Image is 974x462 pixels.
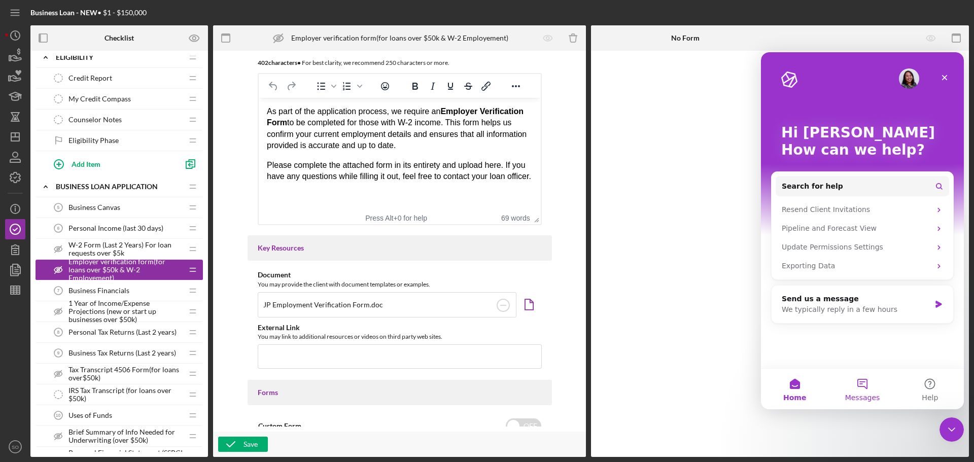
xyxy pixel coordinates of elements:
[30,9,147,17] div: • $1 - $150,000
[258,388,542,397] div: Forms
[283,79,300,93] button: Redo
[68,366,183,382] span: Tax Transcript 4506 Form(for loans over$50k)
[258,279,542,290] div: You may provide the client with document templates or examples.
[940,417,964,442] iframe: Intercom live chat
[68,95,131,103] span: My Credit Compass
[57,350,60,356] tspan: 9
[68,428,183,444] span: Brief Summary of Info Needed for Underwriting (over $50k)
[68,328,177,336] span: Personal Tax Returns (Last 2 years)
[57,226,60,231] tspan: 6
[671,34,700,42] b: No Form
[501,214,530,222] button: 69 words
[258,271,542,279] div: Document
[263,301,383,309] div: JP Employment Verification Form.doc
[46,154,178,174] button: Add Item
[338,79,364,93] div: Numbered list
[218,437,268,452] button: Save
[477,79,495,93] button: Insert/edit link
[258,244,542,252] div: Key Resources
[259,98,541,211] iframe: Rich Text Area
[442,79,459,93] button: Underline
[258,324,542,332] div: External Link
[68,136,119,145] span: Eligibility Phase
[57,288,60,293] tspan: 7
[57,330,60,335] tspan: 8
[352,214,441,222] div: Press Alt+0 for help
[68,258,183,282] span: Employer verification form(for loans over $50k & W-2 Employement)
[258,421,301,430] label: Custom Form
[507,79,525,93] button: Reveal or hide additional toolbar items
[761,52,964,409] iframe: Intercom live chat
[291,34,508,42] div: Employer verification form(for loans over $50k & W-2 Employement)
[68,349,176,357] span: Business Tax Returns (Last 2 years)
[258,332,542,342] div: You may link to additional resources or videos on third party web sites.
[460,79,477,93] button: Strikethrough
[68,116,122,124] span: Counselor Notes
[258,59,301,66] b: 402 character s •
[68,203,120,211] span: Business Canvas
[56,183,183,191] div: BUSINESS LOAN APPLICATION
[56,53,183,61] div: ELIGIBILITY
[68,411,112,419] span: Uses of Funds
[30,8,97,17] b: Business Loan - NEW
[68,386,183,403] span: IRS Tax Transcript (for loans over $50k)
[312,79,338,93] div: Bullet list
[68,299,183,324] span: 1 Year of Income/Expense Projections (new or start up businesses over $50k)
[406,79,424,93] button: Bold
[376,79,394,93] button: Emojis
[105,34,134,42] b: Checklist
[258,58,542,68] div: For best clarity, we recommend 250 characters or more.
[68,74,112,82] span: Credit Report
[57,205,60,210] tspan: 5
[530,211,541,224] div: Press the Up and Down arrow keys to resize the editor.
[243,437,258,452] div: Save
[56,413,61,418] tspan: 10
[5,437,25,457] button: SO
[265,79,282,93] button: Undo
[72,154,100,173] div: Add Item
[68,287,129,295] span: Business Financials
[424,79,441,93] button: Italic
[68,241,183,257] span: W-2 Form (Last 2 Years) For loan requests over $5k
[12,444,19,450] text: SO
[68,224,163,232] span: Personal Income (last 30 days)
